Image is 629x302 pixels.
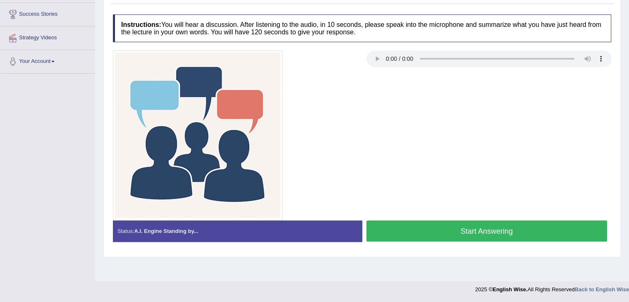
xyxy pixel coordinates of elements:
[113,14,611,42] h4: You will hear a discussion. After listening to the audio, in 10 seconds, please speak into the mi...
[0,50,95,71] a: Your Account
[475,281,629,293] div: 2025 © All Rights Reserved
[575,286,629,292] a: Back to English Wise
[134,228,198,234] strong: A.I. Engine Standing by...
[0,3,95,24] a: Success Stories
[366,221,607,242] button: Start Answering
[113,221,362,242] div: Status:
[0,26,95,47] a: Strategy Videos
[493,286,527,292] strong: English Wise.
[121,21,161,28] b: Instructions:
